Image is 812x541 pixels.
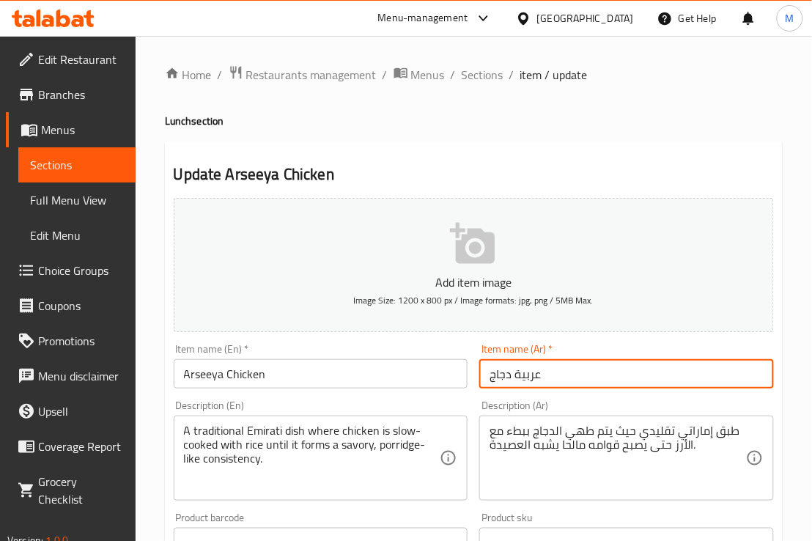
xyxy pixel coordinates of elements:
[451,66,456,84] li: /
[165,66,212,84] a: Home
[165,114,783,128] h4: Lunch section
[490,424,746,493] textarea: طبق إماراتي تقليدي حيث يتم طهي الدجاج ببطء مع الأرز حتى يصبح قوامه مالحا يشبه العصيدة.
[165,65,783,84] nav: breadcrumb
[462,66,503,84] a: Sections
[38,86,124,103] span: Branches
[411,66,445,84] span: Menus
[218,66,223,84] li: /
[520,66,588,84] span: item / update
[6,358,136,394] a: Menu disclaimer
[6,394,136,429] a: Upsell
[229,65,377,84] a: Restaurants management
[41,121,124,139] span: Menus
[18,218,136,253] a: Edit Menu
[394,65,445,84] a: Menus
[18,147,136,183] a: Sections
[537,10,634,26] div: [GEOGRAPHIC_DATA]
[38,262,124,279] span: Choice Groups
[6,253,136,288] a: Choice Groups
[509,66,514,84] li: /
[354,292,594,309] span: Image Size: 1200 x 800 px / Image formats: jpg, png / 5MB Max.
[196,273,751,291] p: Add item image
[6,42,136,77] a: Edit Restaurant
[18,183,136,218] a: Full Menu View
[174,359,468,389] input: Enter name En
[6,112,136,147] a: Menus
[378,10,468,27] div: Menu-management
[38,297,124,314] span: Coupons
[38,367,124,385] span: Menu disclaimer
[6,77,136,112] a: Branches
[6,323,136,358] a: Promotions
[6,288,136,323] a: Coupons
[30,227,124,244] span: Edit Menu
[786,10,794,26] span: M
[38,51,124,68] span: Edit Restaurant
[174,163,774,185] h2: Update Arseeya Chicken
[6,464,136,517] a: Grocery Checklist
[6,429,136,464] a: Coverage Report
[38,332,124,350] span: Promotions
[479,359,774,389] input: Enter name Ar
[38,438,124,455] span: Coverage Report
[246,66,377,84] span: Restaurants management
[174,198,774,332] button: Add item imageImage Size: 1200 x 800 px / Image formats: jpg, png / 5MB Max.
[383,66,388,84] li: /
[38,402,124,420] span: Upsell
[30,156,124,174] span: Sections
[38,473,124,508] span: Grocery Checklist
[184,424,440,493] textarea: A traditional Emirati dish where chicken is slow-cooked with rice until it forms a savory, porrid...
[30,191,124,209] span: Full Menu View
